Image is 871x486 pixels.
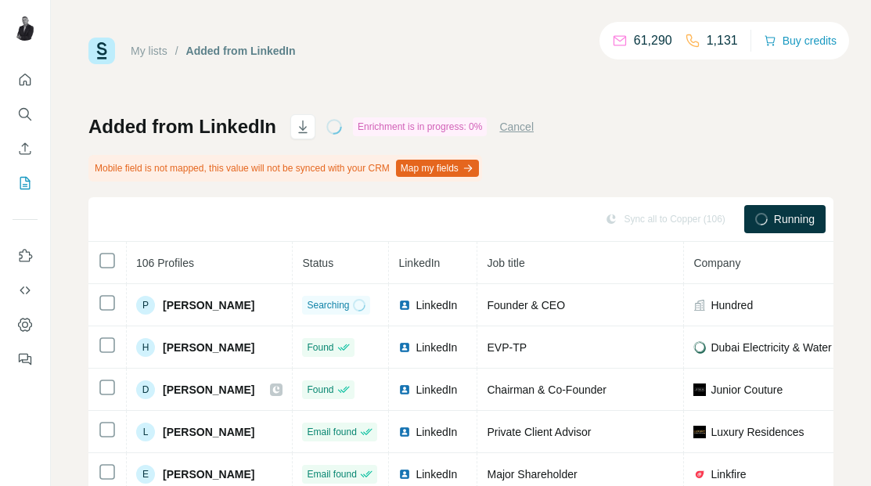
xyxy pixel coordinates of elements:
img: LinkedIn logo [398,426,411,438]
span: Found [307,383,333,397]
img: LinkedIn logo [398,468,411,481]
p: 61,290 [634,31,672,50]
div: Mobile field is not mapped, this value will not be synced with your CRM [88,155,482,182]
span: Status [302,257,333,269]
span: Email found [307,467,356,481]
span: LinkedIn [416,424,457,440]
span: Major Shareholder [487,468,577,481]
span: LinkedIn [398,257,440,269]
h1: Added from LinkedIn [88,114,276,139]
button: Quick start [13,66,38,94]
span: Private Client Advisor [487,426,591,438]
span: EVP-TP [487,341,527,354]
div: L [136,423,155,441]
span: [PERSON_NAME] [163,297,254,313]
span: [PERSON_NAME] [163,466,254,482]
span: Junior Couture [711,382,783,398]
span: Hundred [711,297,753,313]
span: [PERSON_NAME] [163,424,254,440]
img: LinkedIn logo [398,383,411,396]
img: company-logo [693,383,706,396]
img: LinkedIn logo [398,341,411,354]
button: Map my fields [396,160,479,177]
button: Feedback [13,345,38,373]
div: E [136,465,155,484]
div: Added from LinkedIn [186,43,296,59]
span: [PERSON_NAME] [163,340,254,355]
span: Chairman & Co-Founder [487,383,606,396]
li: / [175,43,178,59]
span: LinkedIn [416,382,457,398]
img: LinkedIn logo [398,299,411,311]
img: company-logo [693,468,706,481]
span: Founder & CEO [487,299,565,311]
button: Dashboard [13,311,38,339]
img: company-logo [693,341,706,354]
button: Use Surfe API [13,276,38,304]
a: My lists [131,45,167,57]
div: Enrichment is in progress: 0% [353,117,487,136]
span: Email found [307,425,356,439]
span: LinkedIn [416,297,457,313]
span: Searching [307,298,349,312]
div: D [136,380,155,399]
span: Job title [487,257,524,269]
span: Found [307,340,333,355]
img: Avatar [13,16,38,41]
div: P [136,296,155,315]
button: Search [13,100,38,128]
p: 1,131 [707,31,738,50]
div: H [136,338,155,357]
span: Linkfire [711,466,746,482]
img: company-logo [693,426,706,438]
span: Running [774,211,815,227]
span: Company [693,257,740,269]
span: LinkedIn [416,340,457,355]
span: [PERSON_NAME] [163,382,254,398]
button: Enrich CSV [13,135,38,163]
button: Buy credits [764,30,837,52]
button: My lists [13,169,38,197]
span: 106 Profiles [136,257,194,269]
span: Luxury Residences [711,424,804,440]
span: LinkedIn [416,466,457,482]
button: Use Surfe on LinkedIn [13,242,38,270]
button: Cancel [499,119,534,135]
img: Surfe Logo [88,38,115,64]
